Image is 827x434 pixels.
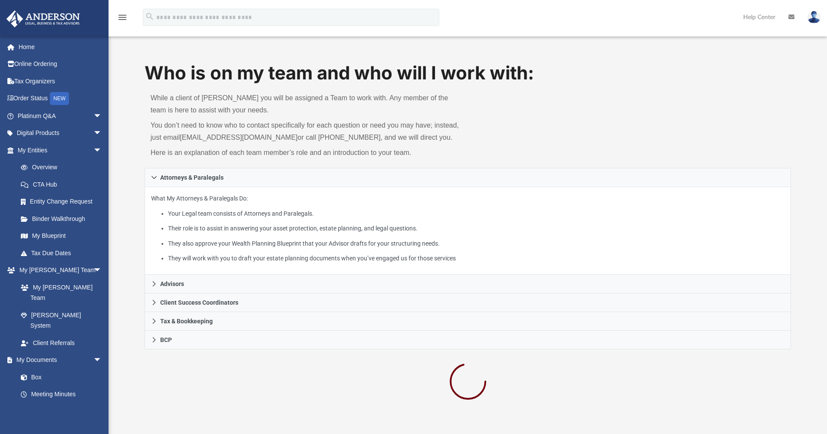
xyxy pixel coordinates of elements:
[145,187,791,275] div: Attorneys & Paralegals
[160,281,184,287] span: Advisors
[145,331,791,349] a: BCP
[50,92,69,105] div: NEW
[93,125,111,142] span: arrow_drop_down
[12,334,111,352] a: Client Referrals
[12,386,111,403] a: Meeting Minutes
[6,141,115,159] a: My Entitiesarrow_drop_down
[145,12,155,21] i: search
[12,244,115,262] a: Tax Due Dates
[145,275,791,293] a: Advisors
[160,337,172,343] span: BCP
[6,38,115,56] a: Home
[12,403,106,420] a: Forms Library
[180,134,297,141] a: [EMAIL_ADDRESS][DOMAIN_NAME]
[12,279,106,306] a: My [PERSON_NAME] Team
[6,72,115,90] a: Tax Organizers
[6,56,115,73] a: Online Ordering
[12,193,115,210] a: Entity Change Request
[12,210,115,227] a: Binder Walkthrough
[93,262,111,279] span: arrow_drop_down
[807,11,820,23] img: User Pic
[145,312,791,331] a: Tax & Bookkeeping
[12,227,111,245] a: My Blueprint
[151,193,785,264] p: What My Attorneys & Paralegals Do:
[6,90,115,108] a: Order StatusNEW
[145,60,791,86] h1: Who is on my team and who will I work with:
[145,293,791,312] a: Client Success Coordinators
[12,159,115,176] a: Overview
[160,318,213,324] span: Tax & Bookkeeping
[93,107,111,125] span: arrow_drop_down
[168,238,784,249] li: They also approve your Wealth Planning Blueprint that your Advisor drafts for your structuring ne...
[160,299,238,306] span: Client Success Coordinators
[12,368,106,386] a: Box
[151,92,462,116] p: While a client of [PERSON_NAME] you will be assigned a Team to work with. Any member of the team ...
[160,174,224,181] span: Attorneys & Paralegals
[117,12,128,23] i: menu
[168,223,784,234] li: Their role is to assist in answering your asset protection, estate planning, and legal questions.
[6,107,115,125] a: Platinum Q&Aarrow_drop_down
[12,306,111,334] a: [PERSON_NAME] System
[117,16,128,23] a: menu
[93,352,111,369] span: arrow_drop_down
[4,10,82,27] img: Anderson Advisors Platinum Portal
[6,125,115,142] a: Digital Productsarrow_drop_down
[145,168,791,187] a: Attorneys & Paralegals
[151,147,462,159] p: Here is an explanation of each team member’s role and an introduction to your team.
[6,352,111,369] a: My Documentsarrow_drop_down
[6,262,111,279] a: My [PERSON_NAME] Teamarrow_drop_down
[168,208,784,219] li: Your Legal team consists of Attorneys and Paralegals.
[93,141,111,159] span: arrow_drop_down
[151,119,462,144] p: You don’t need to know who to contact specifically for each question or need you may have; instea...
[168,253,784,264] li: They will work with you to draft your estate planning documents when you’ve engaged us for those ...
[12,176,115,193] a: CTA Hub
